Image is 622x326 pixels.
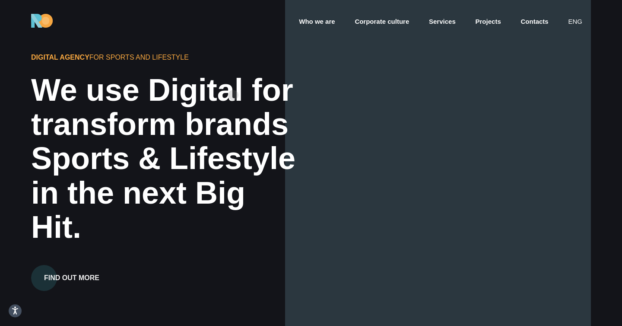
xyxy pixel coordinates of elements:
a: Contacts [520,17,549,27]
font: Services [429,18,456,25]
a: Projects [475,17,502,27]
a: Find out more [31,255,112,291]
font: Find out more [44,274,99,281]
font: eng [568,18,582,25]
font: We use Digital for [31,73,293,107]
a: eng [567,17,583,27]
img: Ride On Agency [31,14,53,28]
font: Hit. [31,210,81,244]
font: transform brands [31,107,289,141]
a: Services [428,17,457,27]
font: for Sports and Lifestyle [89,54,189,61]
button: Find out more [31,265,112,291]
a: Corporate culture [354,17,410,27]
font: Sports & Lifestyle [31,141,295,176]
font: Who we are [299,18,335,25]
font: Digital Agency [31,54,89,61]
font: in the next Big [31,176,245,210]
font: Contacts [521,18,549,25]
font: Corporate culture [355,18,409,25]
font: Projects [476,18,501,25]
a: Who we are [298,17,336,27]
